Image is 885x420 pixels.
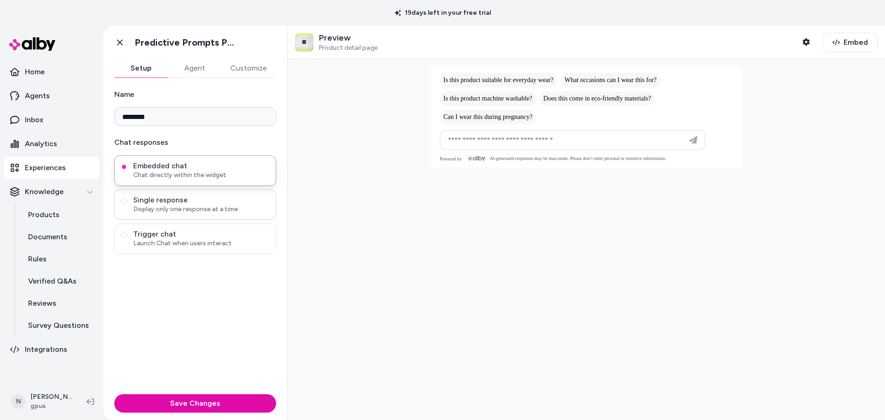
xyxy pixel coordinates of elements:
[25,90,50,101] p: Agents
[30,402,72,411] span: gpus
[25,344,67,355] p: Integrations
[295,33,313,52] img: Gap Open Value SVC
[823,33,878,52] button: Embed
[133,195,270,205] span: Single response
[221,59,276,77] button: Customize
[25,186,64,197] p: Knowledge
[25,114,43,125] p: Inbox
[4,338,100,361] a: Integrations
[9,37,55,51] img: alby Logo
[6,387,79,416] button: N[PERSON_NAME]gpus
[319,33,378,43] p: Preview
[4,157,100,179] a: Experiences
[28,276,77,287] p: Verified Q&As
[30,392,72,402] p: [PERSON_NAME]
[4,109,100,131] a: Inbox
[135,37,238,48] h1: Predictive Prompts PDP
[4,61,100,83] a: Home
[133,171,270,180] span: Chat directly within the widget
[389,8,496,18] p: 19 days left in your free trial
[28,298,56,309] p: Reviews
[25,66,45,77] p: Home
[4,181,100,203] button: Knowledge
[114,394,276,413] button: Save Changes
[11,394,26,409] span: N
[133,239,270,248] span: Launch Chat when users interact
[19,270,100,292] a: Verified Q&As
[120,231,128,239] button: Trigger chatLaunch Chat when users interact
[28,320,89,331] p: Survey Questions
[28,231,67,243] p: Documents
[19,226,100,248] a: Documents
[114,89,276,100] label: Name
[114,137,276,148] label: Chat responses
[25,138,57,149] p: Analytics
[28,254,47,265] p: Rules
[844,37,868,48] span: Embed
[19,314,100,337] a: Survey Questions
[120,163,128,171] button: Embedded chatChat directly within the widget
[19,204,100,226] a: Products
[25,162,66,173] p: Experiences
[4,85,100,107] a: Agents
[28,209,59,220] p: Products
[133,230,270,239] span: Trigger chat
[319,44,378,52] span: Product detail page
[133,161,270,171] span: Embedded chat
[114,59,168,77] button: Setup
[120,197,128,205] button: Single responseDisplay only one response at a time
[133,205,270,214] span: Display only one response at a time
[19,248,100,270] a: Rules
[4,133,100,155] a: Analytics
[19,292,100,314] a: Reviews
[168,59,221,77] button: Agent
